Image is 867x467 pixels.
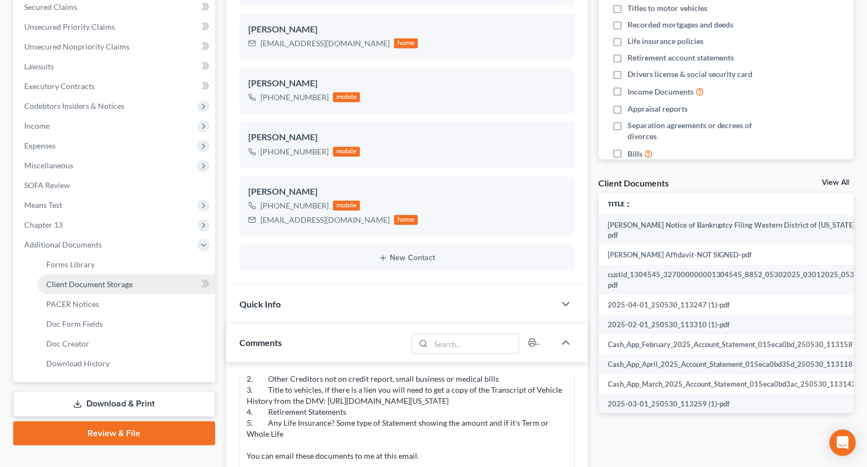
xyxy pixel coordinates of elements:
span: Titles to motor vehicles [628,3,707,14]
a: Download History [37,354,215,373]
i: unfold_more [625,201,631,208]
span: Doc Creator [46,339,89,348]
div: Open Intercom Messenger [830,430,856,456]
span: Unsecured Priority Claims [24,22,115,31]
span: Doc Form Fields [46,319,103,328]
div: [PHONE_NUMBER] [260,146,329,157]
a: Download & Print [13,391,215,417]
a: Titleunfold_more [608,200,631,208]
a: Review & File [13,421,215,446]
a: Executory Contracts [15,76,215,96]
span: Retirement account statements [628,52,734,63]
div: Client Documents [599,177,669,189]
span: SOFA Review [24,180,70,190]
div: [PERSON_NAME] [248,23,566,36]
span: Download History [46,359,110,368]
div: [PERSON_NAME] [248,131,566,144]
span: Additional Documents [24,240,102,249]
div: [PHONE_NUMBER] [260,92,329,103]
div: mobile [333,201,361,211]
span: Quick Info [239,299,281,309]
div: mobile [333,147,361,157]
div: [EMAIL_ADDRESS][DOMAIN_NAME] [260,38,390,49]
span: PACER Notices [46,299,99,309]
span: Bills [628,149,642,160]
span: Expenses [24,141,56,150]
a: Forms Library [37,255,215,274]
a: Unsecured Nonpriority Claims [15,37,215,57]
a: Client Document Storage [37,274,215,294]
a: View All [822,179,849,186]
span: Separation agreements or decrees of divorces [628,120,781,142]
div: [EMAIL_ADDRESS][DOMAIN_NAME] [260,215,390,226]
span: Forms Library [46,260,95,269]
span: Income Documents [628,86,694,97]
div: mobile [333,92,361,102]
a: SOFA Review [15,175,215,195]
span: Lawsuits [24,62,54,71]
input: Search... [431,334,519,353]
div: [PERSON_NAME] [248,185,566,199]
span: Chapter 13 [24,220,63,229]
div: [PHONE_NUMBER] [260,200,329,211]
div: [PERSON_NAME] [248,77,566,90]
a: Doc Creator [37,334,215,354]
span: Recorded mortgages and deeds [628,19,734,30]
span: Life insurance policies [628,36,704,47]
span: Miscellaneous [24,161,73,170]
span: Comments [239,337,282,348]
span: Executory Contracts [24,81,95,91]
span: Codebtors Insiders & Notices [24,101,124,111]
span: Secured Claims [24,2,77,12]
span: Appraisal reports [628,103,688,114]
a: PACER Notices [37,294,215,314]
a: Lawsuits [15,57,215,76]
span: Unsecured Nonpriority Claims [24,42,129,51]
div: home [394,215,418,225]
a: Doc Form Fields [37,314,215,334]
span: Drivers license & social security card [628,69,753,80]
span: Means Test [24,200,62,210]
span: Client Document Storage [46,279,133,289]
a: Unsecured Priority Claims [15,17,215,37]
div: home [394,39,418,48]
span: Income [24,121,50,130]
button: New Contact [248,254,566,262]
